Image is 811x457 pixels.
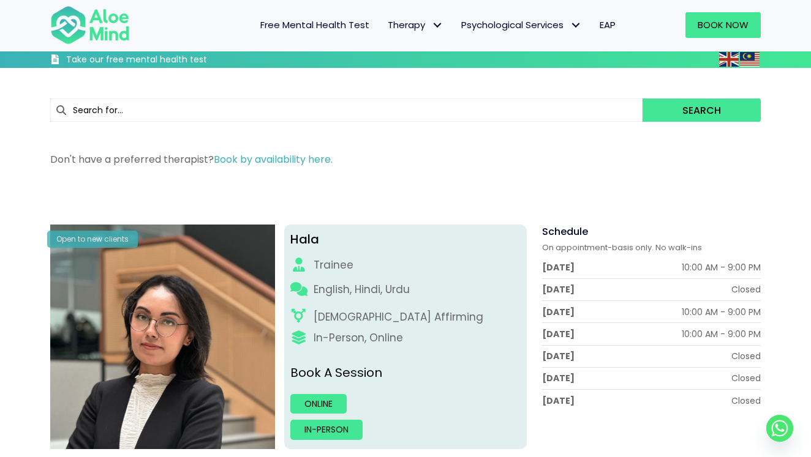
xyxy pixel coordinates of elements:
div: Closed [731,395,761,407]
span: Schedule [542,225,588,239]
button: Search [643,98,761,122]
img: Hala [50,225,275,449]
a: English [719,52,740,66]
a: EAP [590,12,625,38]
span: Psychological Services [461,18,581,31]
a: Whatsapp [766,415,793,442]
div: [DEMOGRAPHIC_DATA] Affirming [314,310,483,325]
div: [DATE] [542,328,575,340]
a: Book by availability here. [214,152,333,166]
a: In-person [290,420,363,439]
div: [DATE] [542,306,575,318]
a: Online [290,394,347,414]
input: Search for... [50,98,643,122]
h3: Take our free mental health test [66,54,273,66]
span: Therapy: submenu [428,17,446,34]
a: Take our free mental health test [50,54,273,68]
div: Trainee [314,258,353,273]
p: Book A Session [290,364,521,382]
div: Closed [731,283,761,295]
div: Open to new clients [47,231,138,247]
div: [DATE] [542,395,575,407]
img: en [719,52,739,67]
span: Book Now [698,18,749,31]
p: Don't have a preferred therapist? [50,152,761,166]
div: [DATE] [542,283,575,295]
div: [DATE] [542,261,575,273]
a: Malay [740,52,761,66]
img: ms [740,52,760,67]
div: Closed [731,372,761,384]
div: [DATE] [542,350,575,362]
span: On appointment-basis only. No walk-ins [542,242,702,253]
div: 10:00 AM - 9:00 PM [682,261,761,273]
a: Book Now [685,12,761,38]
nav: Menu [146,12,625,38]
a: Psychological ServicesPsychological Services: submenu [452,12,590,38]
a: TherapyTherapy: submenu [379,12,452,38]
span: Therapy [388,18,443,31]
div: In-Person, Online [314,330,403,346]
div: 10:00 AM - 9:00 PM [682,328,761,340]
span: Free Mental Health Test [260,18,369,31]
div: Closed [731,350,761,362]
div: [DATE] [542,372,575,384]
span: EAP [600,18,616,31]
p: English, Hindi, Urdu [314,282,410,297]
a: Free Mental Health Test [251,12,379,38]
img: Aloe mind Logo [50,5,130,45]
span: Psychological Services: submenu [567,17,584,34]
div: 10:00 AM - 9:00 PM [682,306,761,318]
div: Hala [290,231,521,248]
